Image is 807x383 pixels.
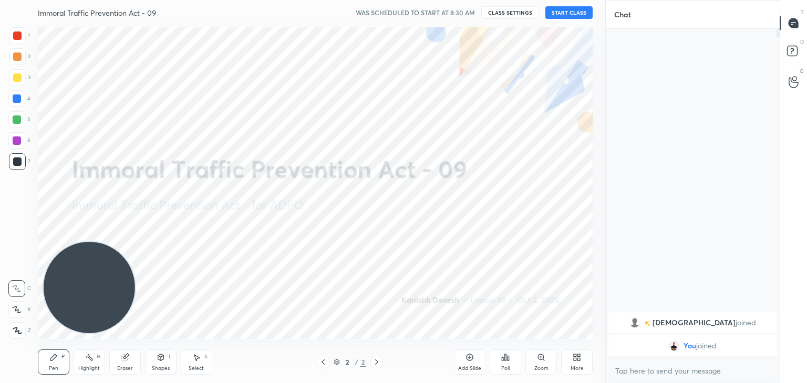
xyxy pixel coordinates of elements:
[117,366,133,371] div: Eraser
[49,366,58,371] div: Pen
[653,318,736,327] span: [DEMOGRAPHIC_DATA]
[800,67,804,75] p: G
[481,6,539,19] button: CLASS SETTINGS
[800,38,804,46] p: D
[97,354,100,359] div: H
[669,341,679,351] img: b8c68f5dadb04182a5d8bc92d9521b7b.jpg
[355,359,358,365] div: /
[360,357,366,367] div: 2
[356,8,475,17] h5: WAS SCHEDULED TO START AT 8:30 AM
[152,366,170,371] div: Shapes
[8,132,30,149] div: 6
[644,321,650,326] img: no-rating-badge.077c3623.svg
[9,69,30,86] div: 3
[38,8,156,18] h4: Immoral Traffic Prevention Act - 09
[8,301,31,318] div: X
[736,318,756,327] span: joined
[571,366,584,371] div: More
[8,280,31,297] div: C
[606,310,780,358] div: grid
[9,322,31,339] div: Z
[458,366,481,371] div: Add Slide
[9,27,30,44] div: 1
[9,153,30,170] div: 7
[801,8,804,16] p: T
[684,342,696,350] span: You
[629,317,640,328] img: default.png
[78,366,100,371] div: Highlight
[204,354,208,359] div: S
[61,354,65,359] div: P
[534,366,549,371] div: Zoom
[545,6,593,19] button: START CLASS
[8,90,30,107] div: 4
[501,366,510,371] div: Poll
[8,111,30,128] div: 5
[9,48,30,65] div: 2
[606,1,639,28] p: Chat
[696,342,717,350] span: joined
[169,354,172,359] div: L
[189,366,204,371] div: Select
[342,359,353,365] div: 2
